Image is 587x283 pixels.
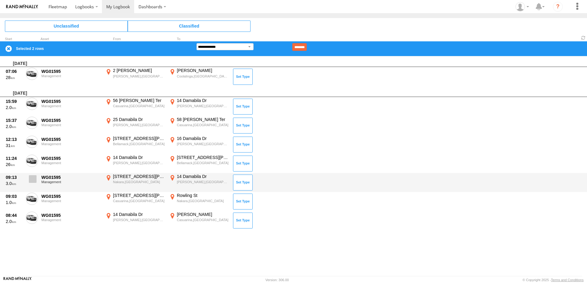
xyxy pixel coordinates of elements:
label: Click to View Event Location [104,98,166,115]
div: [STREET_ADDRESS][PERSON_NAME] [177,155,229,160]
label: Click to View Event Location [168,98,230,115]
div: 14 Damabila Dr [177,98,229,103]
label: Click to View Event Location [104,117,166,134]
div: [STREET_ADDRESS][PERSON_NAME] [113,136,165,141]
div: Casuarina,[GEOGRAPHIC_DATA] [113,104,165,108]
div: WG01595 [41,137,101,142]
label: Click to View Event Location [168,155,230,172]
div: 16 Damabila Dr [177,136,229,141]
img: rand-logo.svg [6,5,38,9]
div: Casuarina,[GEOGRAPHIC_DATA] [177,123,229,127]
div: Asset [41,38,102,41]
label: Click to View Event Location [168,193,230,210]
div: 2 [PERSON_NAME] [113,68,165,73]
button: Click to Set [233,156,253,172]
div: [PERSON_NAME],[GEOGRAPHIC_DATA] [113,74,165,78]
div: Nakara,[GEOGRAPHIC_DATA] [113,180,165,184]
div: 14 Damabila Dr [177,174,229,179]
label: Click to View Event Location [168,117,230,134]
div: Management [41,180,101,184]
label: Click to View Event Location [104,68,166,85]
div: Casuarina,[GEOGRAPHIC_DATA] [177,218,229,222]
div: [PERSON_NAME],[GEOGRAPHIC_DATA] [177,180,229,184]
div: Click to Sort [5,38,23,41]
button: Click to Set [233,213,253,228]
div: 08:44 [6,213,22,218]
div: [PERSON_NAME],[GEOGRAPHIC_DATA] [113,161,165,165]
label: Click to View Event Location [168,212,230,229]
label: Click to View Event Location [168,68,230,85]
div: 25 Damabila Dr [113,117,165,122]
button: Click to Set [233,137,253,153]
div: Rowling St [177,193,229,198]
div: Bellamack,[GEOGRAPHIC_DATA] [177,161,229,165]
div: WG01595 [41,99,101,104]
div: 15:37 [6,118,22,123]
label: Click to View Event Location [104,174,166,191]
div: 31 [6,143,22,148]
div: [STREET_ADDRESS][PERSON_NAME] [113,174,165,179]
div: 26 [6,162,22,167]
div: [PERSON_NAME],[GEOGRAPHIC_DATA] [177,142,229,146]
button: Click to Set [233,118,253,134]
span: Refresh [580,35,587,41]
div: 07:06 [6,69,22,74]
div: Management [41,161,101,165]
a: Visit our Website [3,277,32,283]
div: Management [41,74,101,78]
a: Terms and Conditions [551,278,584,282]
div: Management [41,142,101,146]
div: Management [41,104,101,108]
div: 1.0 [6,200,22,205]
div: Bellamack,[GEOGRAPHIC_DATA] [113,142,165,146]
div: Management [41,123,101,127]
div: 09:03 [6,194,22,199]
button: Click to Set [233,99,253,115]
div: 15:59 [6,99,22,104]
div: 28 [6,75,22,80]
div: [PERSON_NAME] [177,212,229,217]
div: [STREET_ADDRESS][PERSON_NAME] [113,193,165,198]
label: Click to View Event Location [168,174,230,191]
div: Nakara,[GEOGRAPHIC_DATA] [177,199,229,203]
div: © Copyright 2025 - [523,278,584,282]
label: Click to View Event Location [104,136,166,153]
button: Click to Set [233,175,253,191]
div: 2.0 [6,105,22,110]
button: Click to Set [233,69,253,85]
div: Version: 306.00 [266,278,289,282]
div: Management [41,199,101,203]
div: 12:13 [6,137,22,142]
div: [PERSON_NAME],[GEOGRAPHIC_DATA] [113,123,165,127]
div: WG01595 [41,69,101,74]
label: Clear Selection [5,45,12,52]
label: Click to View Event Location [104,212,166,229]
div: [PERSON_NAME],[GEOGRAPHIC_DATA] [177,104,229,108]
button: Click to Set [233,194,253,209]
div: 14 Damabila Dr [113,212,165,217]
div: [PERSON_NAME] [177,68,229,73]
div: WG01595 [41,156,101,161]
div: 3.0 [6,181,22,186]
div: Coolalinga,[GEOGRAPHIC_DATA] [177,74,229,78]
div: 11:24 [6,156,22,161]
label: Click to View Event Location [168,136,230,153]
div: WG01595 [41,118,101,123]
div: To [168,38,230,41]
div: Casuarina,[GEOGRAPHIC_DATA] [113,199,165,203]
label: Click to View Event Location [104,193,166,210]
div: 14 Damabila Dr [113,155,165,160]
div: 58 [PERSON_NAME] Ter [177,117,229,122]
div: [PERSON_NAME],[GEOGRAPHIC_DATA] [113,218,165,222]
div: 2.0 [6,124,22,129]
div: WG01595 [41,194,101,199]
div: WG01595 [41,175,101,180]
div: 2.0 [6,219,22,224]
div: 56 [PERSON_NAME] Ter [113,98,165,103]
div: WG01595 [41,213,101,218]
span: Click to view Classified Trips [128,21,251,32]
div: Trevor Wilson [513,2,531,11]
div: 09:13 [6,175,22,180]
label: Click to View Event Location [104,155,166,172]
span: Click to view Unclassified Trips [5,21,128,32]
